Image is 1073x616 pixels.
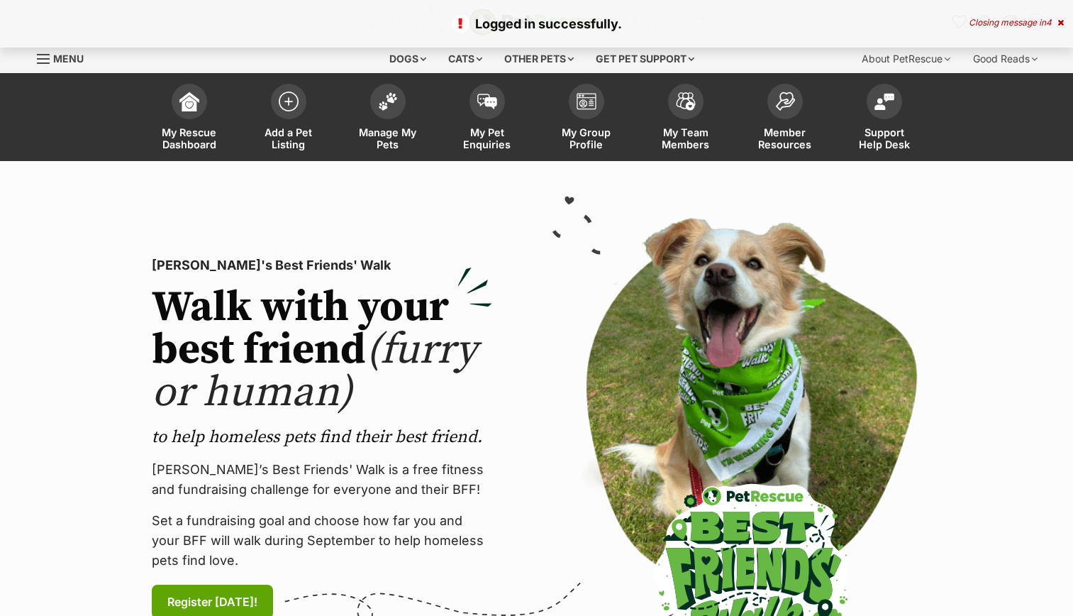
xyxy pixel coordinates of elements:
[438,77,537,161] a: My Pet Enquiries
[338,77,438,161] a: Manage My Pets
[152,324,477,419] span: (furry or human)
[257,126,321,150] span: Add a Pet Listing
[555,126,618,150] span: My Group Profile
[152,287,492,414] h2: Walk with your best friend
[152,511,492,571] p: Set a fundraising goal and choose how far you and your BFF will walk during September to help hom...
[577,93,596,110] img: group-profile-icon-3fa3cf56718a62981997c0bc7e787c4b2cf8bcc04b72c1350f741eb67cf2f40e.svg
[852,126,916,150] span: Support Help Desk
[279,92,299,111] img: add-pet-listing-icon-0afa8454b4691262ce3f59096e99ab1cd57d4a30225e0717b998d2c9b9846f56.svg
[53,53,84,65] span: Menu
[477,94,497,109] img: pet-enquiries-icon-7e3ad2cf08bfb03b45e93fb7055b45f3efa6380592205ae92323e6603595dc1f.svg
[152,426,492,449] p: to help homeless pets find their best friend.
[775,92,795,111] img: member-resources-icon-8e73f808a243e03378d46382f2149f9095a855e16c252ad45f914b54edf8863c.svg
[874,93,894,110] img: help-desk-icon-fdf02630f3aa405de69fd3d07c3f3aa587a6932b1a1747fa1d2bba05be0121f9.svg
[455,126,519,150] span: My Pet Enquiries
[179,92,199,111] img: dashboard-icon-eb2f2d2d3e046f16d808141f083e7271f6b2e854fb5c12c21221c1fb7104beca.svg
[356,126,420,150] span: Manage My Pets
[239,77,338,161] a: Add a Pet Listing
[157,126,221,150] span: My Rescue Dashboard
[852,45,960,73] div: About PetRescue
[152,255,492,275] p: [PERSON_NAME]'s Best Friends' Walk
[140,77,239,161] a: My Rescue Dashboard
[378,92,398,111] img: manage-my-pets-icon-02211641906a0b7f246fdf0571729dbe1e7629f14944591b6c1af311fb30b64b.svg
[654,126,718,150] span: My Team Members
[379,45,436,73] div: Dogs
[753,126,817,150] span: Member Resources
[735,77,835,161] a: Member Resources
[537,77,636,161] a: My Group Profile
[37,45,94,70] a: Menu
[963,45,1047,73] div: Good Reads
[167,593,257,610] span: Register [DATE]!
[586,45,704,73] div: Get pet support
[835,77,934,161] a: Support Help Desk
[152,460,492,500] p: [PERSON_NAME]’s Best Friends' Walk is a free fitness and fundraising challenge for everyone and t...
[438,45,492,73] div: Cats
[636,77,735,161] a: My Team Members
[494,45,584,73] div: Other pets
[676,92,696,111] img: team-members-icon-5396bd8760b3fe7c0b43da4ab00e1e3bb1a5d9ba89233759b79545d2d3fc5d0d.svg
